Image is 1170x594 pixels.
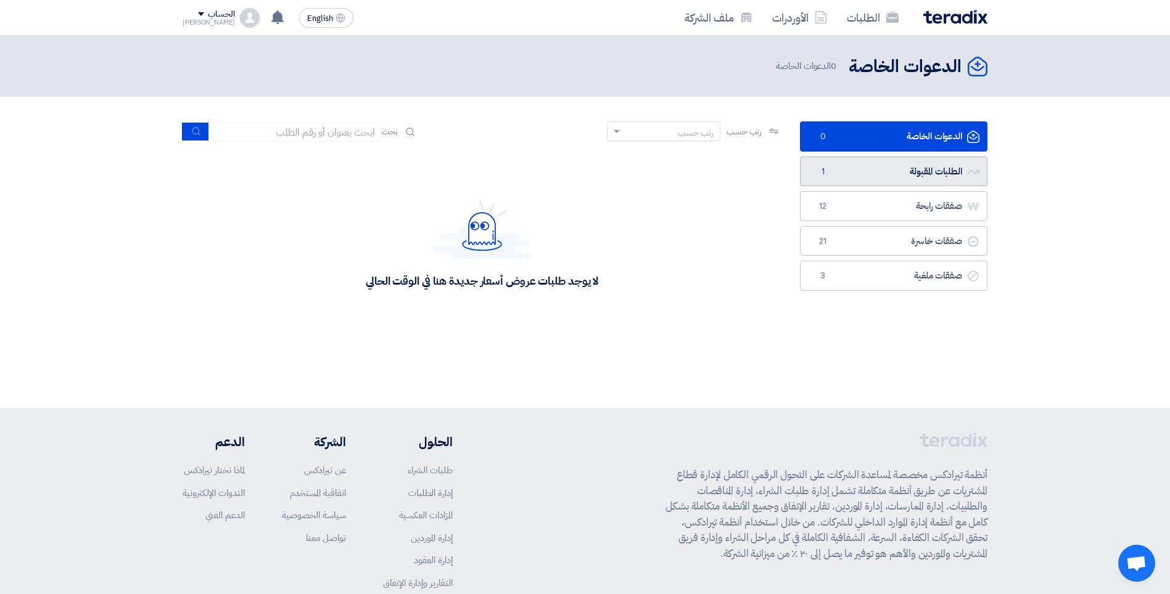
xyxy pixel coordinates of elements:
[433,199,532,259] img: Hello
[183,433,245,451] li: الدعم
[800,191,987,221] a: صفقات رابحة12
[382,125,398,138] span: بحث
[837,3,908,32] a: الطلبات
[183,19,235,26] div: [PERSON_NAME]
[762,3,837,32] a: الأوردرات
[800,226,987,256] a: صفقات خاسرة21
[208,9,234,20] div: الحساب
[815,166,830,178] span: 1
[240,8,260,28] img: profile_test.png
[831,59,836,73] span: 0
[849,55,962,79] h2: الدعوات الخاصة
[290,486,346,500] a: اتفاقية المستخدم
[675,3,762,32] a: ملف الشركة
[383,433,453,451] li: الحلول
[399,508,453,522] a: المزادات العكسية
[815,131,830,143] span: 0
[205,508,245,522] a: الدعم الفني
[184,463,245,477] a: لماذا تختار تيرادكس
[776,59,839,73] span: الدعوات الخاصة
[183,486,245,500] a: الندوات الإلكترونية
[815,200,830,213] span: 12
[800,261,987,291] a: صفقات ملغية3
[383,576,453,590] a: التقارير وإدارة الإنفاق
[209,123,382,141] input: ابحث بعنوان أو رقم الطلب
[665,467,987,561] p: أنظمة تيرادكس مخصصة لمساعدة الشركات على التحول الرقمي الكامل لإدارة قطاع المشتريات عن طريق أنظمة ...
[408,486,453,500] a: إدارة الطلبات
[414,553,453,567] a: إدارة العقود
[408,463,453,477] a: طلبات الشراء
[282,433,346,451] li: الشركة
[304,463,346,477] a: عن تيرادكس
[299,8,353,28] button: English
[282,508,346,522] a: سياسة الخصوصية
[815,235,830,248] span: 21
[815,270,830,282] span: 3
[800,157,987,187] a: الطلبات المقبولة1
[411,531,453,545] a: إدارة الموردين
[923,10,987,24] img: Teradix logo
[366,274,598,288] div: لا يوجد طلبات عروض أسعار جديدة هنا في الوقت الحالي
[306,531,346,545] a: تواصل معنا
[727,125,762,138] span: رتب حسب
[678,126,714,139] div: رتب حسب
[1118,545,1155,582] div: Open chat
[800,121,987,152] a: الدعوات الخاصة0
[307,14,333,23] span: English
